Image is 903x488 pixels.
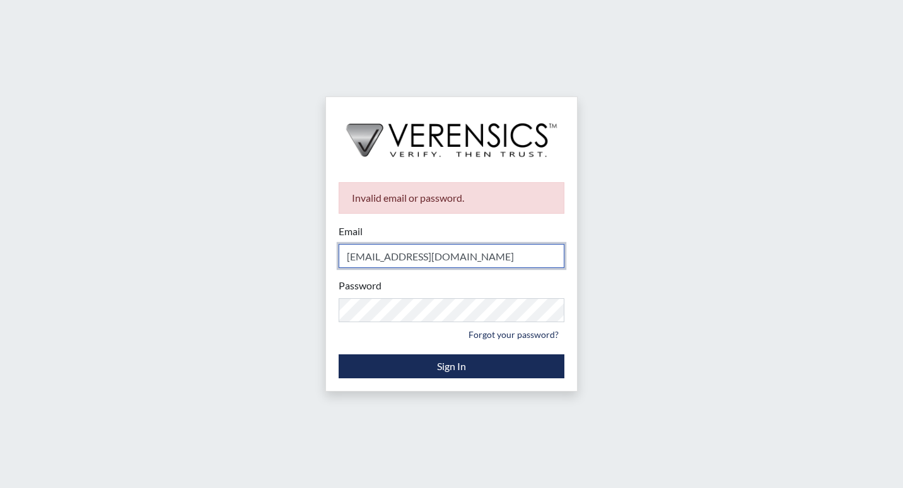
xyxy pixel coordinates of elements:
[326,97,577,170] img: logo-wide-black.2aad4157.png
[339,354,564,378] button: Sign In
[339,182,564,214] div: Invalid email or password.
[339,278,382,293] label: Password
[339,224,363,239] label: Email
[339,244,564,268] input: Email
[463,325,564,344] a: Forgot your password?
